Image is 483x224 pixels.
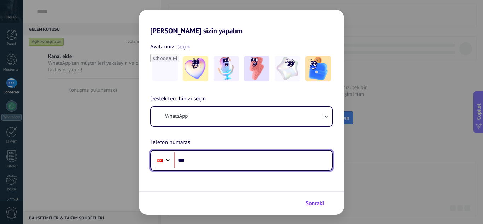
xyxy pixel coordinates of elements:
img: -2.jpeg [214,56,239,81]
span: Avatarınızı seçin [150,42,190,51]
h2: [PERSON_NAME] sizin yapalım [139,10,344,35]
img: -1.jpeg [183,56,208,81]
button: WhatsApp [151,107,332,126]
span: Destek tercihinizi seçin [150,94,206,104]
img: -3.jpeg [244,56,269,81]
span: Telefon numarası [150,138,192,147]
img: -5.jpeg [305,56,331,81]
button: Sonraki [302,197,333,209]
div: Turkey: + 90 [153,153,167,168]
span: Sonraki [305,201,324,206]
img: -4.jpeg [275,56,300,81]
span: WhatsApp [165,113,188,120]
